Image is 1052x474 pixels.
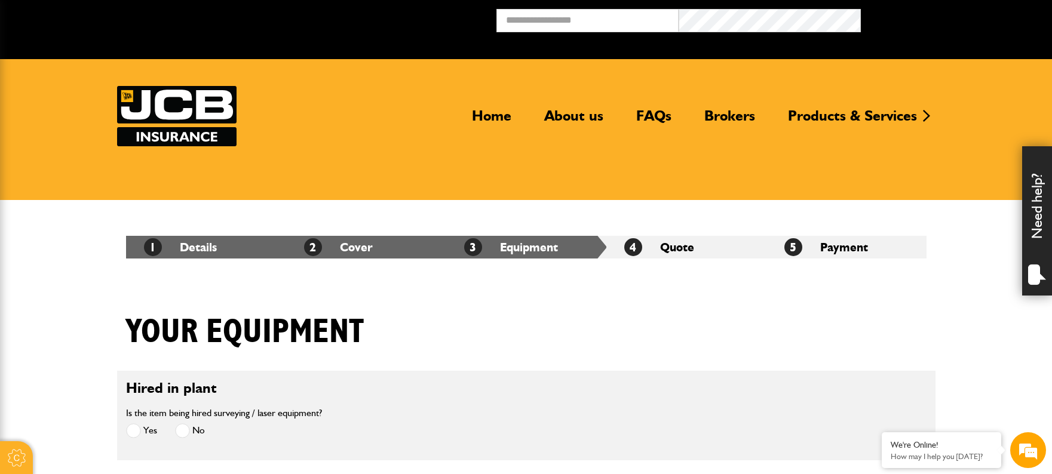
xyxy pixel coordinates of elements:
a: JCB Insurance Services [117,86,237,146]
button: Broker Login [861,9,1043,27]
li: Quote [606,236,766,258]
a: Brokers [695,107,764,134]
div: Need help? [1022,146,1052,296]
a: FAQs [627,107,680,134]
span: 2 [304,238,322,256]
li: Equipment [446,236,606,258]
label: No [175,423,205,438]
h2: Hired in plant [126,380,927,397]
h1: Your equipment [126,312,364,352]
span: 3 [464,238,482,256]
p: How may I help you today? [891,452,992,461]
a: Home [463,107,520,134]
a: 1Details [144,240,217,254]
li: Payment [766,236,927,258]
img: JCB Insurance Services logo [117,86,237,146]
label: Yes [126,423,157,438]
a: About us [535,107,612,134]
a: 2Cover [304,240,373,254]
a: Products & Services [779,107,926,134]
div: We're Online! [891,440,992,450]
span: 4 [624,238,642,256]
label: Is the item being hired surveying / laser equipment? [126,408,322,418]
span: 5 [784,238,802,256]
span: 1 [144,238,162,256]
